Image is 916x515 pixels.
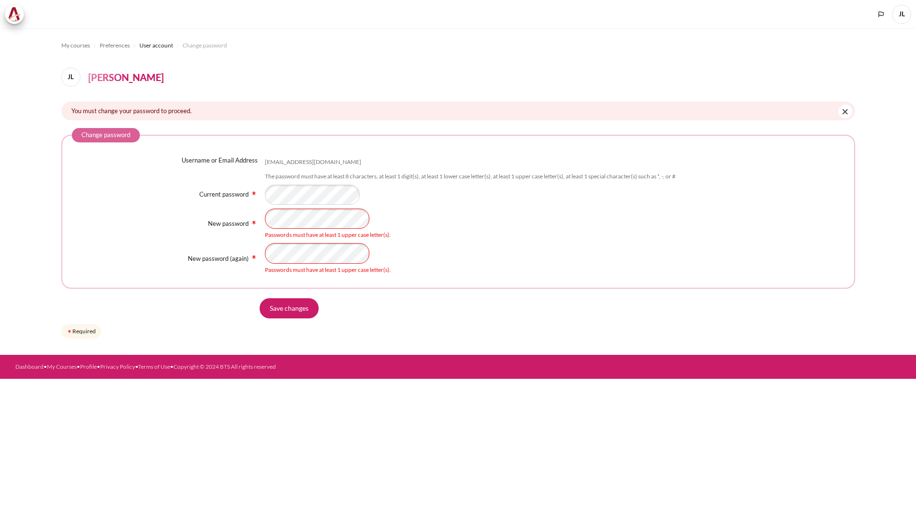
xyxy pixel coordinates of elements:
label: Username or Email Address [182,156,258,165]
a: JL [61,68,84,87]
span: JL [892,5,911,24]
img: Architeck [8,7,21,22]
div: Required [61,324,101,339]
img: Required [250,189,258,197]
div: Passwords must have at least 1 upper case letter(s). [265,266,845,274]
a: Dashboard [15,363,44,370]
nav: Navigation bar [61,38,855,53]
legend: Change password [72,128,140,142]
span: Preferences [100,41,130,50]
a: User menu [892,5,911,24]
input: Save changes [260,298,319,318]
span: JL [61,68,80,87]
img: Required field [67,328,72,334]
a: My Courses [47,363,77,370]
img: Required [250,253,258,261]
a: My courses [61,40,90,51]
a: Architeck Architeck [5,5,29,24]
div: The password must have at least 8 characters, at least 1 digit(s), at least 1 lower case letter(s... [265,173,676,181]
h4: [PERSON_NAME] [88,70,164,84]
span: Required [250,189,258,195]
a: Profile [80,363,97,370]
div: • • • • • [15,363,513,371]
label: New password [208,220,249,227]
img: Required [250,219,258,226]
span: My courses [61,41,90,50]
span: Required [250,254,258,259]
a: Privacy Policy [100,363,135,370]
span: Required [250,219,258,225]
a: Preferences [100,40,130,51]
div: You must change your password to proceed. [61,102,855,120]
a: Copyright © 2024 BTS All rights reserved [173,363,276,370]
span: Change password [183,41,227,50]
span: User account [139,41,173,50]
a: Change password [183,40,227,51]
div: [EMAIL_ADDRESS][DOMAIN_NAME] [265,158,361,166]
div: Passwords must have at least 1 upper case letter(s). [265,231,845,239]
a: Terms of Use [138,363,170,370]
label: New password (again) [188,255,249,262]
label: Current password [199,190,249,198]
button: Languages [874,7,888,22]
